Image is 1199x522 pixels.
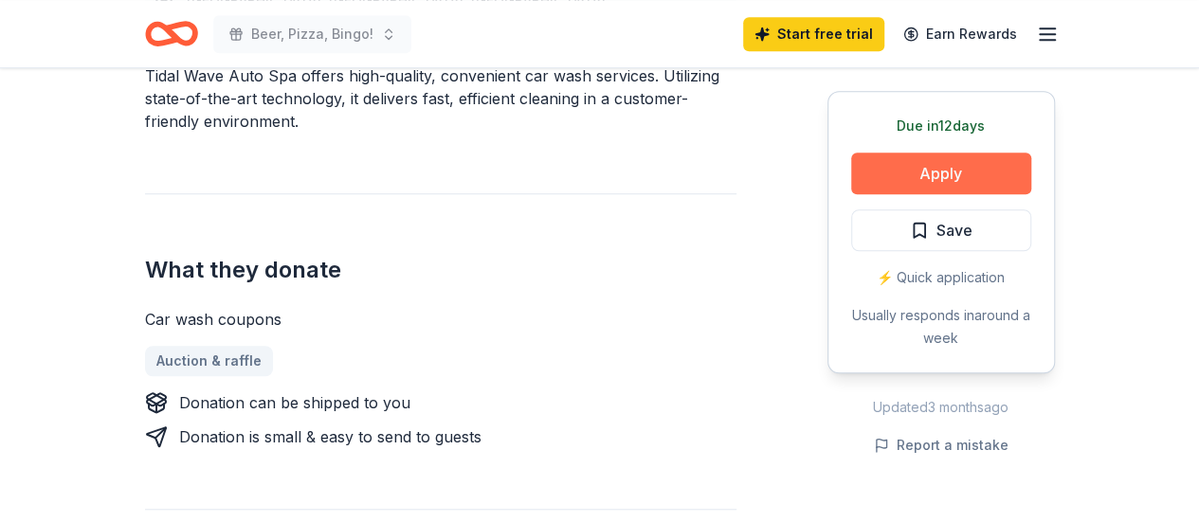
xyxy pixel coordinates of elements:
[851,266,1031,289] div: ⚡️ Quick application
[179,425,481,448] div: Donation is small & easy to send to guests
[874,434,1008,457] button: Report a mistake
[936,218,972,243] span: Save
[851,153,1031,194] button: Apply
[145,64,736,133] div: Tidal Wave Auto Spa offers high-quality, convenient car wash services. Utilizing state-of-the-art...
[251,23,373,45] span: Beer, Pizza, Bingo!
[145,346,273,376] a: Auction & raffle
[851,304,1031,350] div: Usually responds in around a week
[179,391,410,414] div: Donation can be shipped to you
[145,11,198,56] a: Home
[851,115,1031,137] div: Due in 12 days
[851,209,1031,251] button: Save
[827,396,1055,419] div: Updated 3 months ago
[743,17,884,51] a: Start free trial
[145,308,736,331] div: Car wash coupons
[892,17,1028,51] a: Earn Rewards
[213,15,411,53] button: Beer, Pizza, Bingo!
[145,255,736,285] h2: What they donate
